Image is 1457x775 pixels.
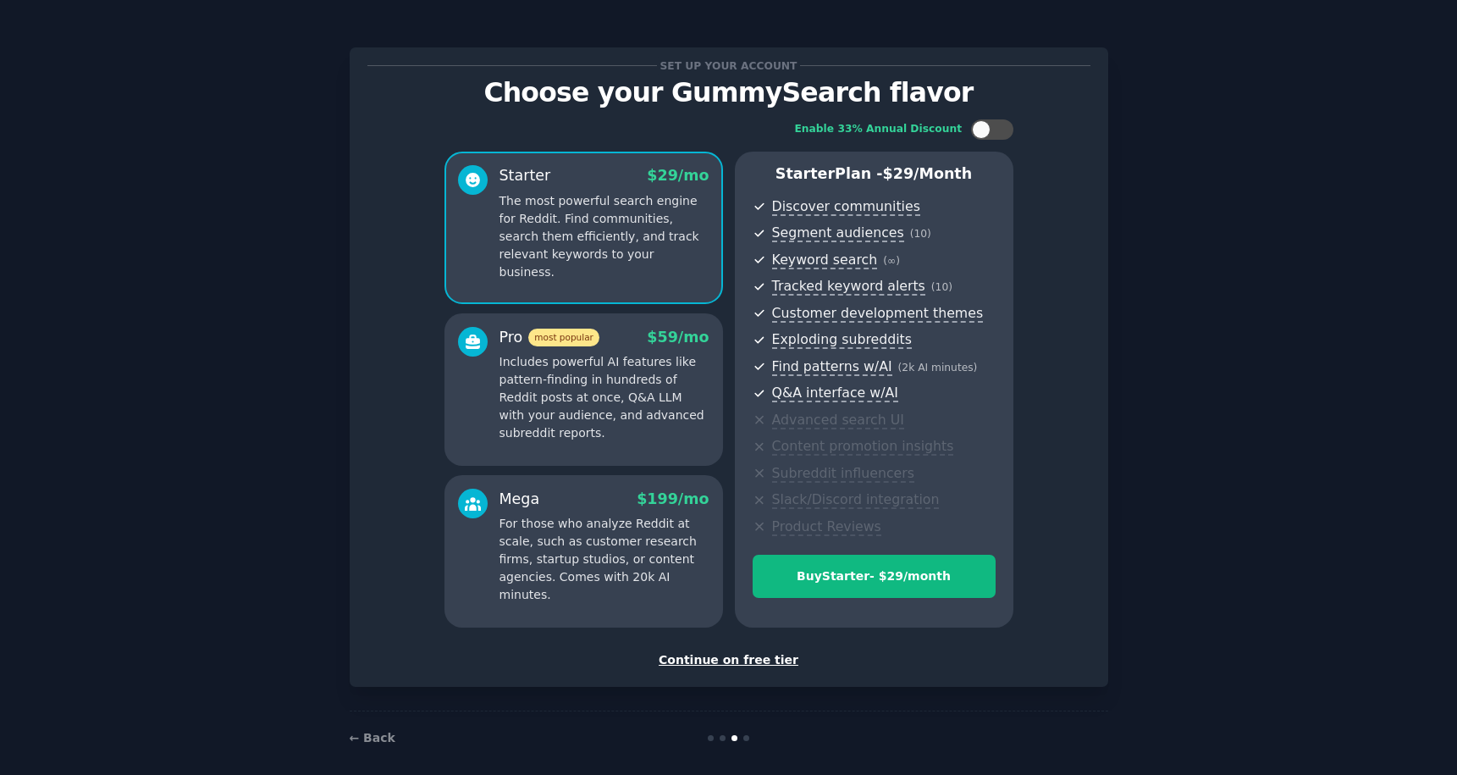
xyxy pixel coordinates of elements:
div: Buy Starter - $ 29 /month [753,567,995,585]
span: Set up your account [657,57,800,75]
a: ← Back [350,731,395,745]
span: ( 2k AI minutes ) [898,362,978,374]
span: Customer development themes [772,305,984,323]
div: Enable 33% Annual Discount [795,122,963,137]
span: Slack/Discord integration [772,491,940,509]
div: Continue on free tier [367,651,1090,669]
p: For those who analyze Reddit at scale, such as customer research firms, startup studios, or conte... [499,515,709,604]
span: $ 29 /month [883,165,973,182]
span: ( 10 ) [910,228,931,240]
span: $ 59 /mo [647,329,709,346]
span: most popular [528,329,599,346]
span: Content promotion insights [772,438,954,456]
span: Tracked keyword alerts [772,278,925,296]
span: Q&A interface w/AI [772,385,898,402]
span: Find patterns w/AI [772,358,892,376]
p: Starter Plan - [753,163,996,185]
span: $ 29 /mo [647,167,709,184]
div: Mega [499,489,540,510]
p: Choose your GummySearch flavor [367,78,1090,108]
span: Discover communities [772,198,920,216]
span: ( 10 ) [931,281,952,293]
span: Segment audiences [772,224,904,242]
span: ( ∞ ) [883,255,900,267]
div: Starter [499,165,551,186]
span: $ 199 /mo [637,490,709,507]
button: BuyStarter- $29/month [753,555,996,598]
p: Includes powerful AI features like pattern-finding in hundreds of Reddit posts at once, Q&A LLM w... [499,353,709,442]
span: Exploding subreddits [772,331,912,349]
span: Advanced search UI [772,412,904,429]
div: Pro [499,327,599,348]
span: Keyword search [772,252,878,269]
span: Product Reviews [772,518,881,536]
p: The most powerful search engine for Reddit. Find communities, search them efficiently, and track ... [499,192,709,281]
span: Subreddit influencers [772,465,914,483]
